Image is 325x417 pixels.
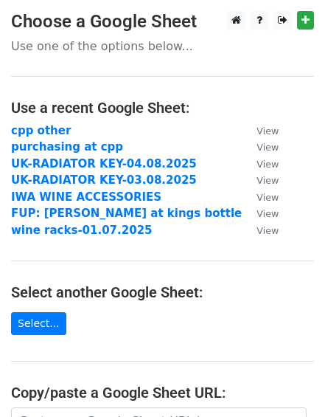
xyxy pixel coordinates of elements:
a: View [242,140,279,154]
p: Use one of the options below... [11,38,314,54]
h4: Copy/paste a Google Sheet URL: [11,384,314,402]
small: View [256,225,279,236]
small: View [256,142,279,153]
a: Select... [11,312,66,335]
small: View [256,159,279,170]
h4: Select another Google Sheet: [11,283,314,301]
h4: Use a recent Google Sheet: [11,99,314,117]
a: FUP: [PERSON_NAME] at kings bottle [11,207,242,220]
small: View [256,192,279,203]
h3: Choose a Google Sheet [11,11,314,32]
a: View [242,157,279,170]
a: IWA WINE ACCESSORIES [11,190,161,204]
a: View [242,190,279,204]
a: purchasing at cpp [11,140,123,154]
small: View [256,175,279,186]
a: View [242,124,279,137]
small: View [256,208,279,219]
a: View [242,224,279,237]
a: wine racks-01.07.2025 [11,224,153,237]
a: UK-RADIATOR KEY-03.08.2025 [11,173,197,187]
a: cpp other [11,124,71,137]
a: View [242,173,279,187]
a: UK-RADIATOR KEY-04.08.2025 [11,157,197,170]
a: View [242,207,279,220]
small: View [256,125,279,137]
